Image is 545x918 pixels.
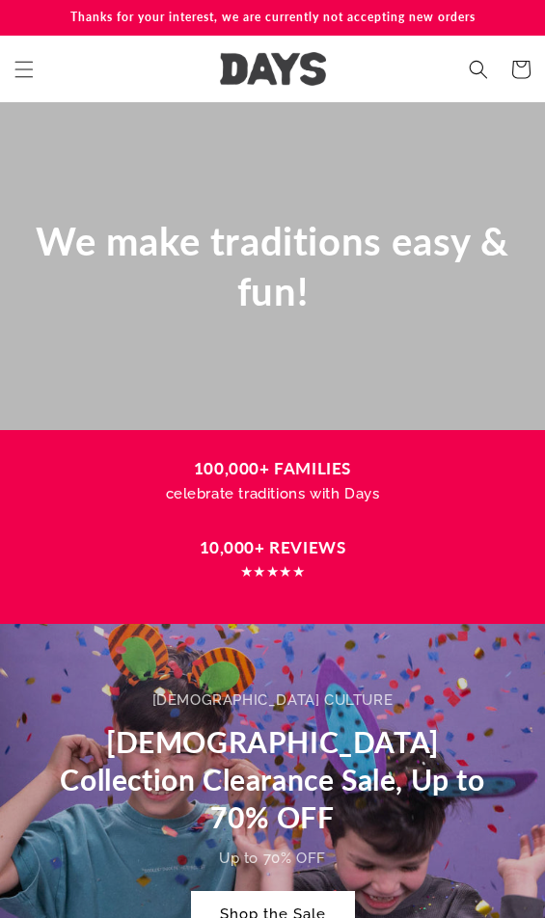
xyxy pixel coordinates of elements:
[457,48,500,91] summary: Search
[39,559,506,585] p: ★★★★★
[43,723,502,836] h2: [DEMOGRAPHIC_DATA] Collection Clearance Sale, Up to 70% OFF
[39,456,506,481] h3: 100,000+ FAMILIES
[39,535,506,560] h3: 10,000+ REVIEWS
[3,48,45,91] summary: Menu
[220,52,326,86] img: Days United
[36,218,509,314] span: We make traditions easy & fun!
[39,481,506,507] p: celebrate traditions with Days
[219,850,326,867] span: Up to 70% OFF
[152,688,394,714] div: [DEMOGRAPHIC_DATA] CULTURE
